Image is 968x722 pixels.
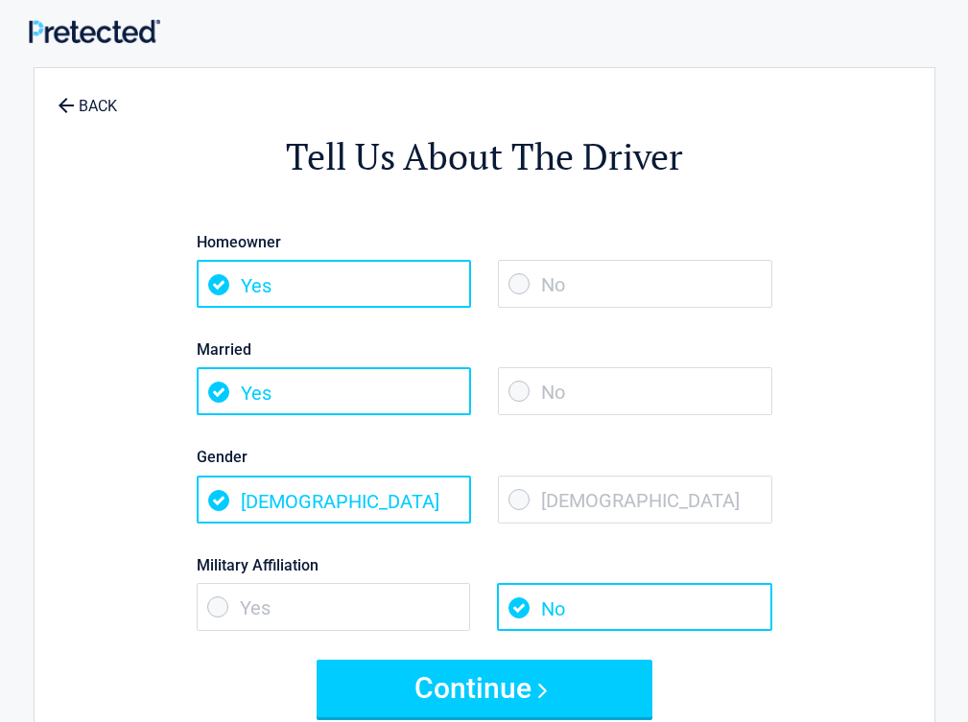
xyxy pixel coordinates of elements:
span: Yes [197,583,471,631]
label: Gender [197,444,772,470]
img: Main Logo [29,19,160,43]
span: No [498,260,772,308]
span: Yes [197,367,471,415]
span: [DEMOGRAPHIC_DATA] [498,476,772,524]
span: Yes [197,260,471,308]
label: Homeowner [197,229,772,255]
label: Military Affiliation [197,552,772,578]
span: No [497,583,771,631]
label: Married [197,337,772,362]
span: [DEMOGRAPHIC_DATA] [197,476,471,524]
h2: Tell Us About The Driver [140,132,829,181]
button: Continue [317,660,652,717]
span: No [498,367,772,415]
a: BACK [54,81,121,114]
